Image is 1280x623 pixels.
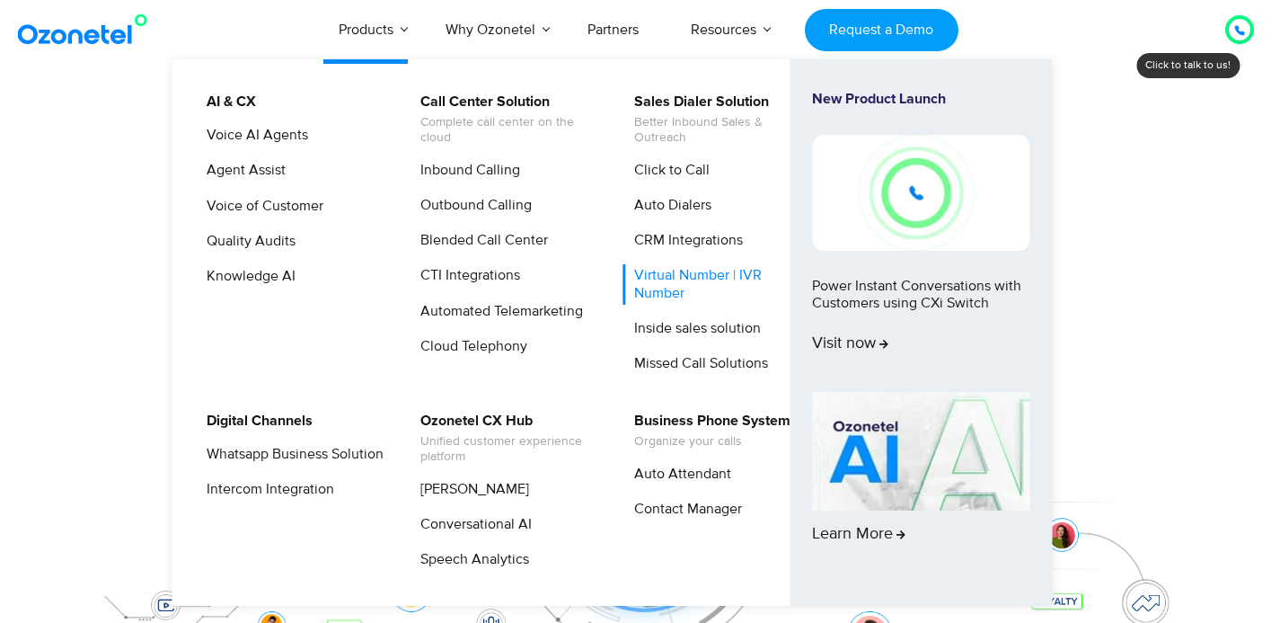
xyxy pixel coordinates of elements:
[409,264,523,287] a: CTI Integrations
[622,410,793,452] a: Business Phone SystemOrganize your calls
[634,434,790,449] span: Organize your calls
[622,91,814,148] a: Sales Dialer SolutionBetter Inbound Sales & Outreach
[420,434,597,465] span: Unified customer experience platform
[622,229,746,252] a: CRM Integrations
[622,194,714,217] a: Auto Dialers
[409,478,532,501] a: [PERSON_NAME]
[805,9,958,51] a: Request a Demo
[622,352,771,375] a: Missed Call Solutions
[409,548,532,571] a: Speech Analytics
[79,114,1202,172] div: Orchestrate Intelligent
[195,443,386,466] a: Whatsapp Business Solution
[409,410,600,467] a: Ozonetel CX HubUnified customer experience platform
[634,115,811,146] span: Better Inbound Sales & Outreach
[79,161,1202,247] div: Customer Experiences
[812,392,1029,575] a: Learn More
[812,392,1029,511] img: AI
[409,229,551,252] a: Blended Call Center
[195,230,298,253] a: Quality Audits
[195,91,259,113] a: AI & CX
[195,195,326,218] a: Voice of Customer
[79,248,1202,268] div: Turn every conversation into a growth engine for your enterprise.
[409,91,600,148] a: Call Center SolutionComplete call center on the cloud
[195,410,315,432] a: Digital Channels
[409,194,534,217] a: Outbound Calling
[195,478,337,501] a: Intercom Integration
[812,135,1029,250] img: New-Project-17.png
[622,159,712,182] a: Click to Call
[812,91,1029,385] a: New Product LaunchPower Instant Conversations with Customers using CXi SwitchVisit now
[420,115,597,146] span: Complete call center on the cloud
[622,264,814,304] a: Virtual Number | IVR Number
[409,513,534,536] a: Conversational AI
[622,498,745,521] a: Contact Manager
[409,159,523,182] a: Inbound Calling
[812,525,905,545] span: Learn More
[409,300,586,323] a: Automated Telemarketing
[195,159,288,182] a: Agent Assist
[409,335,530,358] a: Cloud Telephony
[812,334,888,354] span: Visit now
[622,317,764,340] a: Inside sales solution
[622,463,734,485] a: Auto Attendant
[195,124,311,147] a: Voice AI Agents
[195,265,298,288] a: Knowledge AI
